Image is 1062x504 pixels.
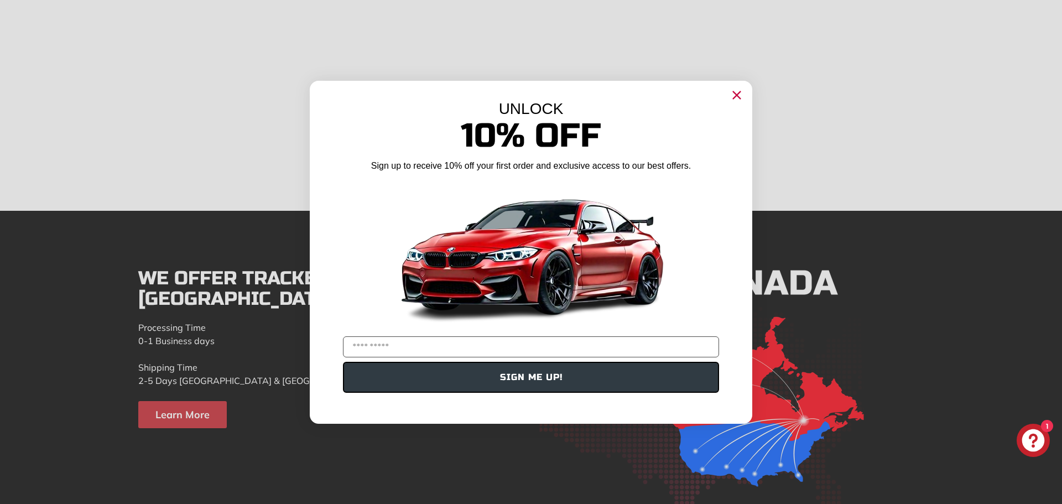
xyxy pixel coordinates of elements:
span: UNLOCK [499,100,564,117]
img: Banner showing BMW 4 Series Body kit [393,176,669,332]
input: YOUR EMAIL [343,336,719,357]
button: SIGN ME UP! [343,362,719,393]
span: 10% Off [461,116,601,156]
span: Sign up to receive 10% off your first order and exclusive access to our best offers. [371,161,691,170]
button: Close dialog [728,86,746,104]
inbox-online-store-chat: Shopify online store chat [1013,424,1053,460]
